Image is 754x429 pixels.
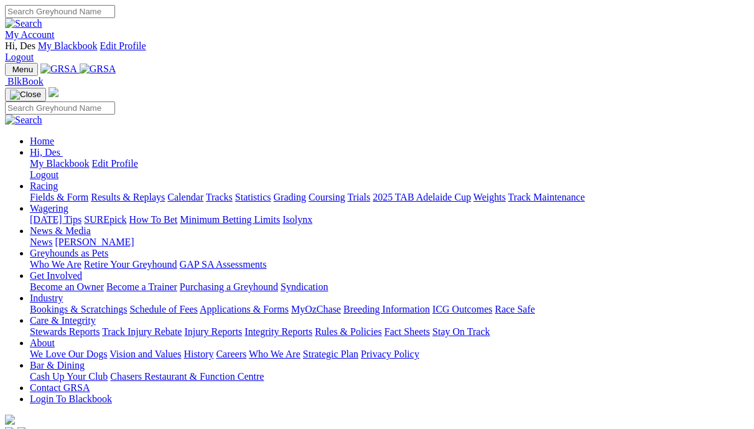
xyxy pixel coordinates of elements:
[235,192,271,202] a: Statistics
[30,304,127,314] a: Bookings & Scratchings
[30,371,108,382] a: Cash Up Your Club
[30,203,68,214] a: Wagering
[30,281,104,292] a: Become an Owner
[274,192,306,202] a: Grading
[473,192,506,202] a: Weights
[5,88,46,101] button: Toggle navigation
[80,64,116,75] img: GRSA
[167,192,203,202] a: Calendar
[30,181,58,191] a: Racing
[7,76,44,87] span: BlkBook
[30,214,749,225] div: Wagering
[40,64,77,75] img: GRSA
[106,281,177,292] a: Become a Trainer
[91,192,165,202] a: Results & Replays
[110,371,264,382] a: Chasers Restaurant & Function Centre
[244,326,312,337] a: Integrity Reports
[315,326,382,337] a: Rules & Policies
[30,237,749,248] div: News & Media
[30,371,749,382] div: Bar & Dining
[84,214,126,225] a: SUREpick
[38,40,98,51] a: My Blackbook
[5,29,55,40] a: My Account
[5,40,749,63] div: My Account
[206,192,233,202] a: Tracks
[5,40,35,51] span: Hi, Des
[30,326,100,337] a: Stewards Reports
[347,192,370,202] a: Trials
[309,192,345,202] a: Coursing
[30,169,58,180] a: Logout
[303,349,358,359] a: Strategic Plan
[129,304,197,314] a: Schedule of Fees
[184,349,213,359] a: History
[30,337,55,348] a: About
[30,281,749,293] div: Get Involved
[30,270,82,281] a: Get Involved
[432,326,490,337] a: Stay On Track
[55,237,134,247] a: [PERSON_NAME]
[184,326,242,337] a: Injury Reports
[5,18,42,29] img: Search
[10,90,41,100] img: Close
[180,281,278,292] a: Purchasing a Greyhound
[495,304,534,314] a: Race Safe
[92,158,138,169] a: Edit Profile
[30,192,88,202] a: Fields & Form
[30,304,749,315] div: Industry
[30,237,52,247] a: News
[249,349,300,359] a: Who We Are
[5,415,15,425] img: logo-grsa-white.png
[102,326,182,337] a: Track Injury Rebate
[30,158,90,169] a: My Blackbook
[30,158,749,181] div: Hi, Des
[373,192,471,202] a: 2025 TAB Adelaide Cup
[508,192,585,202] a: Track Maintenance
[5,115,42,126] img: Search
[282,214,312,225] a: Isolynx
[30,214,81,225] a: [DATE] Tips
[30,248,108,258] a: Greyhounds as Pets
[432,304,492,314] a: ICG Outcomes
[180,214,280,225] a: Minimum Betting Limits
[30,315,96,326] a: Care & Integrity
[30,136,54,146] a: Home
[200,304,289,314] a: Applications & Forms
[30,147,63,158] a: Hi, Des
[5,52,34,62] a: Logout
[30,360,85,370] a: Bar & Dining
[361,349,419,359] a: Privacy Policy
[109,349,181,359] a: Vision and Values
[30,349,749,360] div: About
[30,192,749,203] div: Racing
[30,225,91,236] a: News & Media
[30,394,112,404] a: Login To Blackbook
[5,101,115,115] input: Search
[5,5,115,18] input: Search
[343,304,430,314] a: Breeding Information
[30,382,90,393] a: Contact GRSA
[216,349,246,359] a: Careers
[180,259,267,270] a: GAP SA Assessments
[129,214,178,225] a: How To Bet
[30,147,60,158] span: Hi, Des
[30,293,63,303] a: Industry
[100,40,146,51] a: Edit Profile
[30,326,749,337] div: Care & Integrity
[84,259,177,270] a: Retire Your Greyhound
[5,76,44,87] a: BlkBook
[30,259,749,270] div: Greyhounds as Pets
[291,304,341,314] a: MyOzChase
[49,87,58,97] img: logo-grsa-white.png
[30,259,81,270] a: Who We Are
[384,326,430,337] a: Fact Sheets
[12,65,33,74] span: Menu
[30,349,107,359] a: We Love Our Dogs
[281,281,328,292] a: Syndication
[5,63,38,76] button: Toggle navigation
